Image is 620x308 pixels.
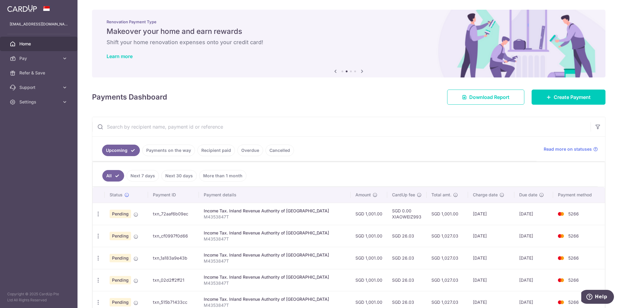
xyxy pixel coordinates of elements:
[387,203,427,225] td: SGD 0.00 XIAOWEIZ993
[553,187,605,203] th: Payment method
[19,41,59,47] span: Home
[110,232,131,240] span: Pending
[127,170,159,182] a: Next 7 days
[355,192,371,198] span: Amount
[19,55,59,61] span: Pay
[351,247,387,269] td: SGD 1,001.00
[555,299,567,306] img: Bank Card
[161,170,197,182] a: Next 30 days
[204,230,346,236] div: Income Tax. Inland Revenue Authority of [GEOGRAPHIC_DATA]
[197,145,235,156] a: Recipient paid
[555,232,567,240] img: Bank Card
[19,70,59,76] span: Refer & Save
[519,192,537,198] span: Due date
[514,247,553,269] td: [DATE]
[204,252,346,258] div: Income Tax. Inland Revenue Authority of [GEOGRAPHIC_DATA]
[387,225,427,247] td: SGD 26.03
[447,90,524,105] a: Download Report
[107,39,591,46] h6: Shift your home renovation expenses onto your credit card!
[110,254,131,262] span: Pending
[204,274,346,280] div: Income Tax. Inland Revenue Authority of [GEOGRAPHIC_DATA]
[387,269,427,291] td: SGD 26.03
[473,192,498,198] span: Charge date
[544,146,592,152] span: Read more on statuses
[554,93,591,101] span: Create Payment
[351,269,387,291] td: SGD 1,001.00
[568,211,579,216] span: 5266
[581,290,614,305] iframe: Opens a widget where you can find more information
[102,170,124,182] a: All
[265,145,294,156] a: Cancelled
[532,90,605,105] a: Create Payment
[204,208,346,214] div: Income Tax. Inland Revenue Authority of [GEOGRAPHIC_DATA]
[204,296,346,302] div: Income Tax. Inland Revenue Authority of [GEOGRAPHIC_DATA]
[431,192,451,198] span: Total amt.
[204,214,346,220] p: M4353847T
[148,225,199,247] td: txn_cf0997f0d66
[237,145,263,156] a: Overdue
[110,210,131,218] span: Pending
[199,170,246,182] a: More than 1 month
[10,21,68,27] p: [EMAIL_ADDRESS][DOMAIN_NAME]
[514,269,553,291] td: [DATE]
[392,192,415,198] span: CardUp fee
[92,117,591,136] input: Search by recipient name, payment id or reference
[514,203,553,225] td: [DATE]
[110,298,131,306] span: Pending
[427,269,468,291] td: SGD 1,027.03
[469,93,510,101] span: Download Report
[142,145,195,156] a: Payments on the way
[19,99,59,105] span: Settings
[555,254,567,262] img: Bank Card
[107,19,591,24] p: Renovation Payment Type
[351,225,387,247] td: SGD 1,001.00
[351,203,387,225] td: SGD 1,001.00
[468,203,514,225] td: [DATE]
[204,258,346,264] p: M4353847T
[148,247,199,269] td: txn_1a183a9e43b
[19,84,59,90] span: Support
[148,269,199,291] td: txn_02d2ff2ff21
[514,225,553,247] td: [DATE]
[7,5,37,12] img: CardUp
[199,187,351,203] th: Payment details
[110,276,131,284] span: Pending
[555,210,567,218] img: Bank Card
[427,225,468,247] td: SGD 1,027.03
[107,27,591,36] h5: Makeover your home and earn rewards
[387,247,427,269] td: SGD 26.03
[204,236,346,242] p: M4353847T
[568,300,579,305] span: 5266
[92,92,167,103] h4: Payments Dashboard
[148,187,199,203] th: Payment ID
[110,192,123,198] span: Status
[568,255,579,260] span: 5266
[468,225,514,247] td: [DATE]
[468,247,514,269] td: [DATE]
[92,10,605,77] img: Renovation banner
[427,203,468,225] td: SGD 1,001.00
[468,269,514,291] td: [DATE]
[102,145,140,156] a: Upcoming
[107,53,133,59] a: Learn more
[544,146,598,152] a: Read more on statuses
[568,277,579,283] span: 5266
[427,247,468,269] td: SGD 1,027.03
[568,233,579,238] span: 5266
[148,203,199,225] td: txn_72aaf6b09ec
[555,277,567,284] img: Bank Card
[204,280,346,286] p: M4353847T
